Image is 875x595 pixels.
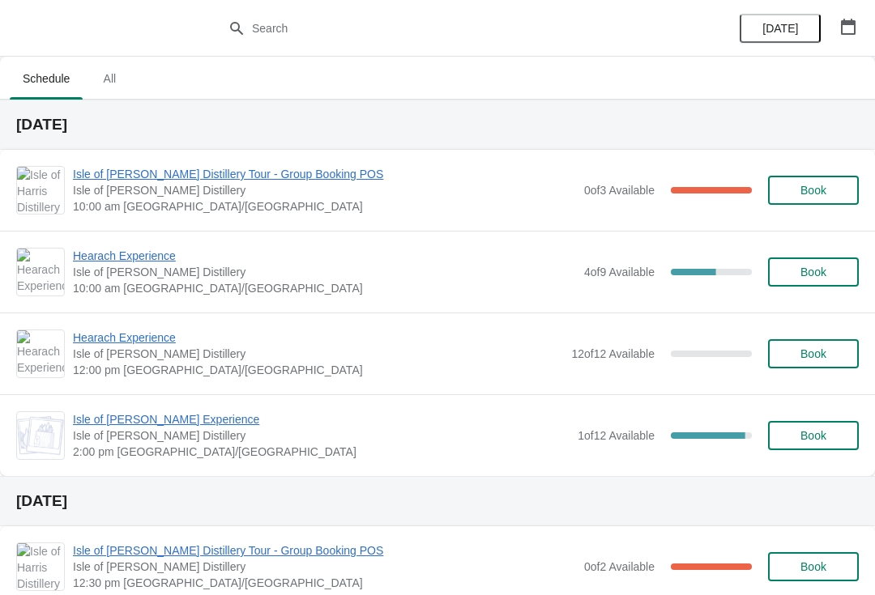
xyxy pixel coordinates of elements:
[800,184,826,197] span: Book
[73,264,576,280] span: Isle of [PERSON_NAME] Distillery
[768,176,859,205] button: Book
[73,346,563,362] span: Isle of [PERSON_NAME] Distillery
[73,248,576,264] span: Hearach Experience
[762,22,798,35] span: [DATE]
[17,249,64,295] img: Hearach Experience | Isle of Harris Distillery | 10:00 am Europe/London
[17,416,64,455] img: Isle of Harris Gin Experience | Isle of Harris Distillery | 2:00 pm Europe/London
[73,329,563,346] span: Hearach Experience
[17,167,64,214] img: Isle of Harris Distillery Tour - Group Booking POS | Isle of Harris Distillery | 10:00 am Europe/...
[73,559,576,575] span: Isle of [PERSON_NAME] Distillery
[800,347,826,360] span: Book
[768,257,859,287] button: Book
[800,560,826,573] span: Book
[10,64,83,93] span: Schedule
[73,542,576,559] span: Isle of [PERSON_NAME] Distillery Tour - Group Booking POS
[251,14,656,43] input: Search
[584,266,655,278] span: 4 of 9 Available
[16,493,859,509] h2: [DATE]
[17,330,64,377] img: Hearach Experience | Isle of Harris Distillery | 12:00 pm Europe/London
[578,429,655,442] span: 1 of 12 Available
[571,347,655,360] span: 12 of 12 Available
[73,411,570,427] span: Isle of [PERSON_NAME] Experience
[584,560,655,573] span: 0 of 2 Available
[768,552,859,581] button: Book
[584,184,655,197] span: 0 of 3 Available
[73,444,570,460] span: 2:00 pm [GEOGRAPHIC_DATA]/[GEOGRAPHIC_DATA]
[17,543,64,590] img: Isle of Harris Distillery Tour - Group Booking POS | Isle of Harris Distillery | 12:30 pm Europe/...
[73,280,576,296] span: 10:00 am [GEOGRAPHIC_DATA]/[GEOGRAPHIC_DATA]
[800,429,826,442] span: Book
[89,64,130,93] span: All
[768,339,859,368] button: Book
[768,421,859,450] button: Book
[73,166,576,182] span: Isle of [PERSON_NAME] Distillery Tour - Group Booking POS
[800,266,826,278] span: Book
[73,362,563,378] span: 12:00 pm [GEOGRAPHIC_DATA]/[GEOGRAPHIC_DATA]
[73,575,576,591] span: 12:30 pm [GEOGRAPHIC_DATA]/[GEOGRAPHIC_DATA]
[16,117,859,133] h2: [DATE]
[73,427,570,444] span: Isle of [PERSON_NAME] Distillery
[740,14,821,43] button: [DATE]
[73,198,576,215] span: 10:00 am [GEOGRAPHIC_DATA]/[GEOGRAPHIC_DATA]
[73,182,576,198] span: Isle of [PERSON_NAME] Distillery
